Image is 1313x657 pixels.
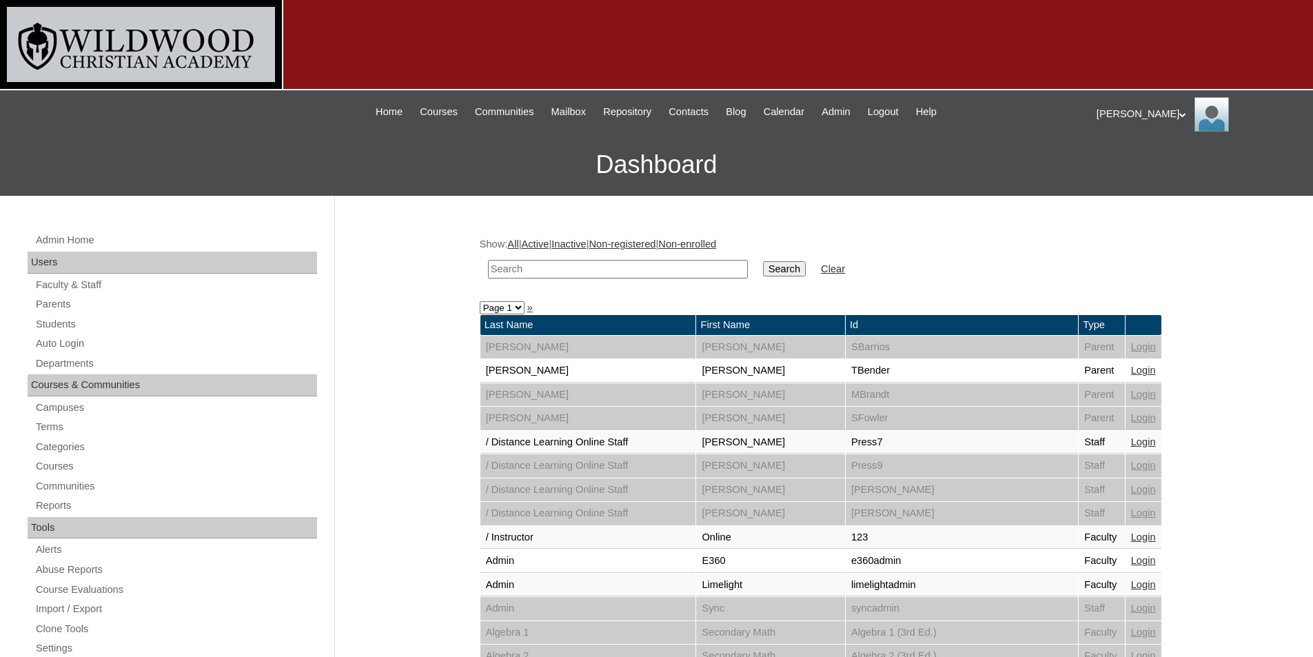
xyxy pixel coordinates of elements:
[1194,97,1229,132] img: Jill Isaac
[1131,460,1156,471] a: Login
[669,104,709,120] span: Contacts
[1131,436,1156,447] a: Login
[34,232,317,249] a: Admin Home
[475,104,534,120] span: Communities
[1079,315,1125,335] td: Type
[696,454,844,478] td: [PERSON_NAME]
[696,359,844,383] td: [PERSON_NAME]
[468,104,541,120] a: Communities
[696,315,844,335] td: First Name
[34,399,317,416] a: Campuses
[480,383,696,407] td: [PERSON_NAME]
[1131,365,1156,376] a: Login
[662,104,715,120] a: Contacts
[34,458,317,475] a: Courses
[480,597,696,620] td: Admin
[488,260,748,279] input: Search
[34,478,317,495] a: Communities
[551,239,587,250] a: Inactive
[1131,532,1156,543] a: Login
[696,597,844,620] td: Sync
[1131,555,1156,566] a: Login
[527,302,533,313] a: »
[696,549,844,573] td: E360
[34,355,317,372] a: Departments
[413,104,465,120] a: Courses
[480,478,696,502] td: / Distance Learning Online Staff
[822,104,851,120] span: Admin
[480,526,696,549] td: / Instructor
[909,104,944,120] a: Help
[1131,484,1156,495] a: Login
[28,517,317,539] div: Tools
[846,454,1078,478] td: Press9
[821,263,845,274] a: Clear
[846,621,1078,645] td: Algebra 1 (3rd Ed.)
[480,407,696,430] td: [PERSON_NAME]
[846,336,1078,359] td: SBarrios
[603,104,651,120] span: Repository
[376,104,403,120] span: Home
[596,104,658,120] a: Repository
[1079,407,1125,430] td: Parent
[1079,431,1125,454] td: Staff
[480,454,696,478] td: / Distance Learning Online Staff
[480,359,696,383] td: [PERSON_NAME]
[1079,597,1125,620] td: Staff
[1097,97,1299,132] div: [PERSON_NAME]
[1131,341,1156,352] a: Login
[696,407,844,430] td: [PERSON_NAME]
[757,104,811,120] a: Calendar
[480,502,696,525] td: / Distance Learning Online Staff
[28,252,317,274] div: Users
[34,335,317,352] a: Auto Login
[420,104,458,120] span: Courses
[1079,478,1125,502] td: Staff
[7,134,1306,196] h3: Dashboard
[28,374,317,396] div: Courses & Communities
[846,383,1078,407] td: MBrandt
[34,276,317,294] a: Faculty & Staff
[480,237,1162,286] div: Show: | | | |
[696,502,844,525] td: [PERSON_NAME]
[1131,579,1156,590] a: Login
[34,581,317,598] a: Course Evaluations
[846,478,1078,502] td: [PERSON_NAME]
[1131,603,1156,614] a: Login
[1079,549,1125,573] td: Faculty
[34,620,317,638] a: Clone Tools
[480,336,696,359] td: [PERSON_NAME]
[1079,574,1125,597] td: Faculty
[34,296,317,313] a: Parents
[34,316,317,333] a: Students
[34,497,317,514] a: Reports
[916,104,937,120] span: Help
[719,104,753,120] a: Blog
[480,431,696,454] td: / Distance Learning Online Staff
[1079,526,1125,549] td: Faculty
[696,478,844,502] td: [PERSON_NAME]
[480,315,696,335] td: Last Name
[34,640,317,657] a: Settings
[861,104,906,120] a: Logout
[763,261,806,276] input: Search
[507,239,518,250] a: All
[846,431,1078,454] td: Press7
[696,336,844,359] td: [PERSON_NAME]
[480,549,696,573] td: Admin
[1079,454,1125,478] td: Staff
[1079,621,1125,645] td: Faculty
[34,418,317,436] a: Terms
[1079,383,1125,407] td: Parent
[696,526,844,549] td: Online
[846,359,1078,383] td: TBender
[369,104,409,120] a: Home
[34,561,317,578] a: Abuse Reports
[815,104,857,120] a: Admin
[1079,359,1125,383] td: Parent
[846,407,1078,430] td: SFowler
[846,315,1078,335] td: Id
[1131,412,1156,423] a: Login
[868,104,899,120] span: Logout
[544,104,593,120] a: Mailbox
